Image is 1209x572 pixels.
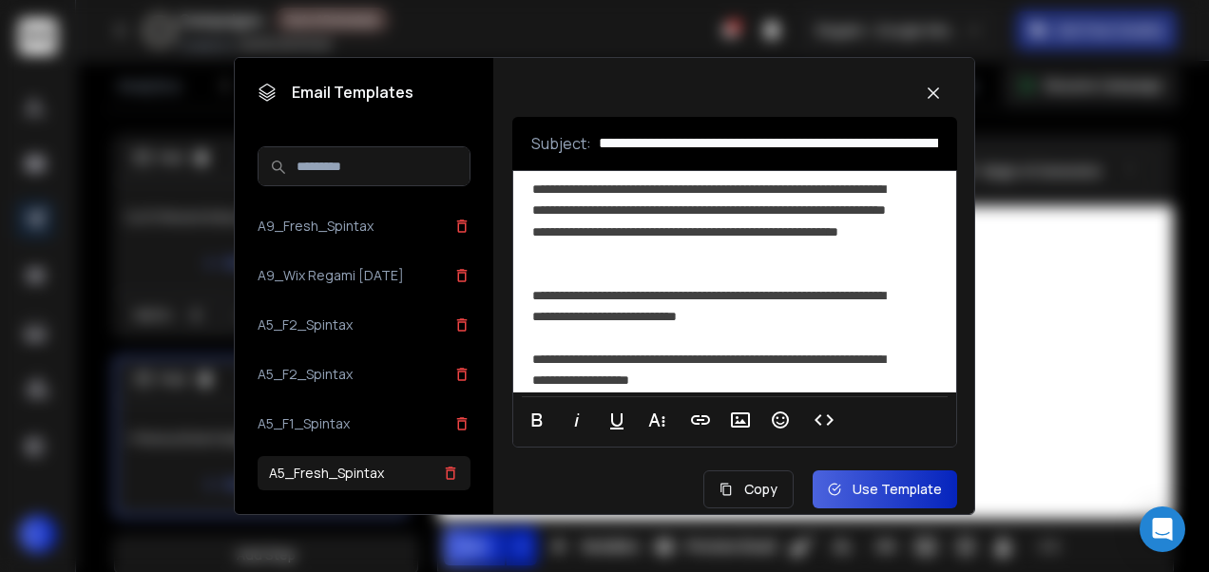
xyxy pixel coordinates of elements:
[258,217,374,236] h3: A9_Fresh_Spintax
[258,315,353,334] h3: A5_F2_Spintax
[762,401,798,439] button: Emoticons
[813,470,957,508] button: Use Template
[682,401,719,439] button: Insert Link (Ctrl+K)
[258,414,350,433] h3: A5_F1_Spintax
[258,81,413,104] h1: Email Templates
[639,401,675,439] button: More Text
[531,132,591,155] p: Subject:
[258,365,353,384] h3: A5_F2_Spintax
[258,513,375,532] h3: A5-Regami [DATE]
[519,401,555,439] button: Bold (Ctrl+B)
[258,266,404,285] h3: A9_Wix Regami [DATE]
[703,470,794,508] button: Copy
[1140,506,1185,552] div: Open Intercom Messenger
[559,401,595,439] button: Italic (Ctrl+I)
[599,401,635,439] button: Underline (Ctrl+U)
[269,464,384,483] h3: A5_Fresh_Spintax
[722,401,758,439] button: Insert Image (Ctrl+P)
[806,401,842,439] button: Code View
